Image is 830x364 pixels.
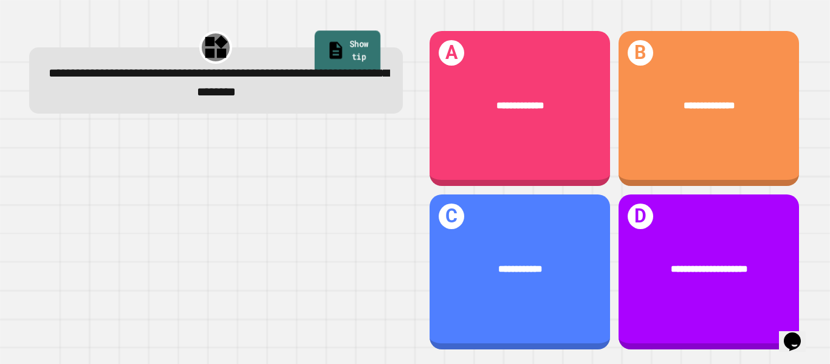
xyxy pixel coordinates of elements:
h1: B [628,40,654,66]
h1: A [439,40,465,66]
a: Show tip [314,30,380,73]
h1: D [628,204,654,230]
h1: C [439,204,465,230]
iframe: chat widget [779,315,818,352]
